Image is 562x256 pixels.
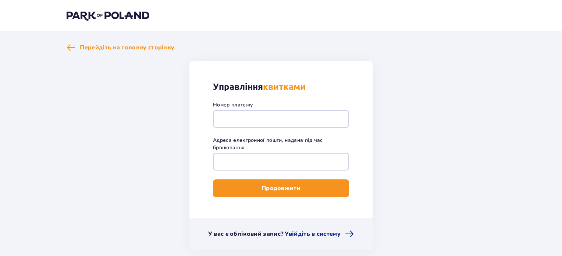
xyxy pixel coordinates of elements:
p: Продовжити [262,184,300,192]
a: Перейдіть на головну сторінку [67,43,175,52]
img: Park of Poland logo [67,10,149,21]
a: Увійдіть в систему [285,229,354,238]
span: Перейдіть на головну сторінку [80,43,174,52]
span: Увійдіть в систему [285,230,341,238]
p: У вас є обліковий запис? [208,230,284,238]
p: Управління [213,81,306,92]
label: Номер платежу [213,101,253,109]
label: Адреса електронної пошти, надана під час бронювання [213,137,349,151]
strong: квитками [263,82,306,92]
button: Продовжити [213,179,349,197]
